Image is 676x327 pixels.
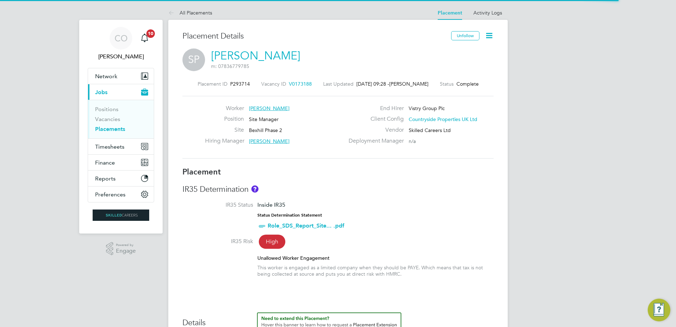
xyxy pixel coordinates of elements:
span: Jobs [95,89,107,96]
span: Inside IR35 [257,201,285,208]
button: Finance [88,155,154,170]
label: Status [440,81,454,87]
span: 10 [146,29,155,38]
span: [PERSON_NAME] [389,81,429,87]
span: CO [115,34,128,43]
label: Deployment Manager [344,137,404,145]
h3: Placement Details [182,31,446,41]
span: Craig O'Donovan [88,52,154,61]
span: Reports [95,175,116,182]
span: Finance [95,159,115,166]
a: Vacancies [95,116,120,122]
span: P293714 [230,81,250,87]
label: Worker [205,105,244,112]
label: Last Updated [323,81,354,87]
span: V0173188 [289,81,312,87]
a: All Placements [168,10,212,16]
button: Jobs [88,84,154,100]
span: SP [182,48,205,71]
button: Reports [88,171,154,186]
span: Countryside Properties UK Ltd [409,116,477,122]
nav: Main navigation [79,20,163,234]
b: Placement [182,167,221,177]
span: Skilled Careers Ltd [409,127,451,133]
button: Unfollow [451,31,479,40]
label: Site [205,126,244,134]
label: Hiring Manager [205,137,244,145]
label: IR35 Risk [182,238,253,245]
h3: IR35 Determination [182,184,494,195]
button: Engage Resource Center [648,299,670,321]
a: [PERSON_NAME] [211,49,300,63]
img: skilledcareers-logo-retina.png [93,210,149,221]
a: CO[PERSON_NAME] [88,27,154,61]
span: Timesheets [95,143,124,150]
span: Site Manager [249,116,279,122]
button: Preferences [88,187,154,202]
label: Placement ID [198,81,227,87]
span: Network [95,73,117,80]
label: Vendor [344,126,404,134]
div: This worker is engaged as a limited company when they should be PAYE. Which means that tax is not... [257,264,494,277]
button: About IR35 [251,185,258,193]
a: Role_SDS_Report_Site... .pdf [268,222,344,229]
a: Activity Logs [473,10,502,16]
div: Unallowed Worker Engagement [257,255,494,261]
span: Engage [116,248,136,254]
a: Powered byEngage [106,242,136,256]
button: Timesheets [88,139,154,154]
label: Vacancy ID [261,81,286,87]
a: Go to home page [88,210,154,221]
label: Position [205,115,244,123]
span: n/a [409,138,416,144]
a: Placement [438,10,462,16]
span: Complete [456,81,479,87]
a: Placements [95,126,125,132]
div: Jobs [88,100,154,138]
span: [PERSON_NAME] [249,138,290,144]
label: IR35 Status [182,201,253,209]
span: [DATE] 09:28 - [356,81,389,87]
a: 10 [138,27,152,50]
span: Vistry Group Plc [409,105,445,111]
span: Powered by [116,242,136,248]
span: High [259,235,285,249]
label: Client Config [344,115,404,123]
span: [PERSON_NAME] [249,105,290,111]
strong: Status Determination Statement [257,213,322,218]
a: Positions [95,106,118,113]
button: Network [88,68,154,84]
span: m: 07836779785 [211,63,249,69]
label: End Hirer [344,105,404,112]
span: Bexhill Phase 2 [249,127,282,133]
span: Preferences [95,191,126,198]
